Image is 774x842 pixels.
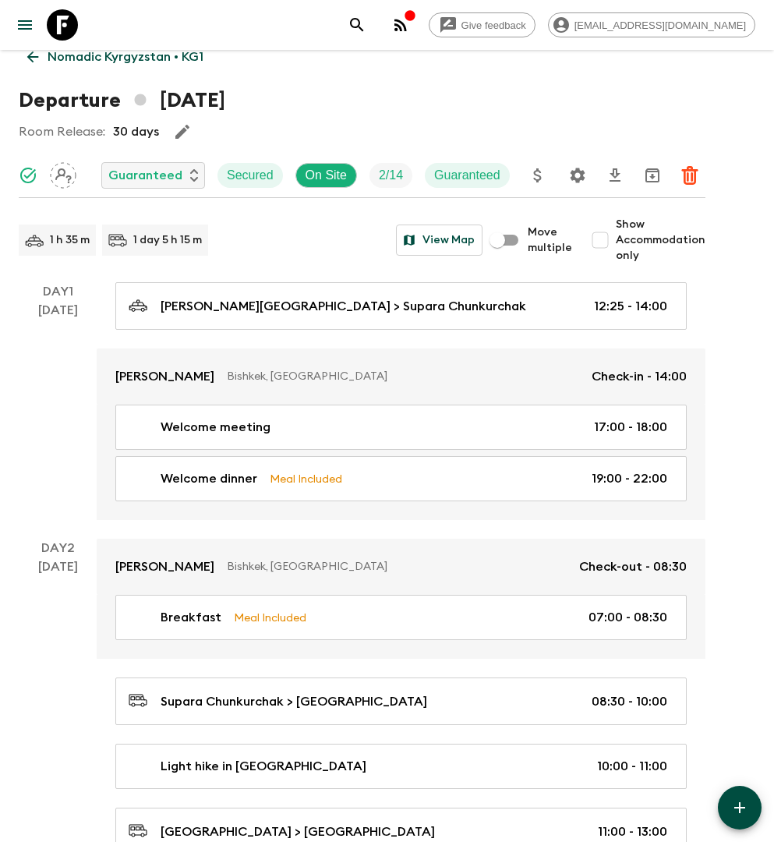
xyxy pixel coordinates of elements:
[115,557,214,576] p: [PERSON_NAME]
[48,48,203,66] p: Nomadic Kyrgyzstan • KG1
[579,557,687,576] p: Check-out - 08:30
[295,163,357,188] div: On Site
[270,470,342,487] p: Meal Included
[616,217,705,264] span: Show Accommodation only
[115,744,687,789] a: Light hike in [GEOGRAPHIC_DATA]10:00 - 11:00
[19,282,97,301] p: Day 1
[161,823,435,841] p: [GEOGRAPHIC_DATA] > [GEOGRAPHIC_DATA]
[161,608,221,627] p: Breakfast
[97,348,705,405] a: [PERSON_NAME]Bishkek, [GEOGRAPHIC_DATA]Check-in - 14:00
[115,456,687,501] a: Welcome dinnerMeal Included19:00 - 22:00
[19,166,37,185] svg: Synced Successfully
[369,163,412,188] div: Trip Fill
[19,539,97,557] p: Day 2
[161,757,366,776] p: Light hike in [GEOGRAPHIC_DATA]
[19,122,105,141] p: Room Release:
[161,692,427,711] p: Supara Chunkurchak > [GEOGRAPHIC_DATA]
[113,122,159,141] p: 30 days
[115,677,687,725] a: Supara Chunkurchak > [GEOGRAPHIC_DATA]08:30 - 10:00
[594,418,667,437] p: 17:00 - 18:00
[592,367,687,386] p: Check-in - 14:00
[217,163,283,188] div: Secured
[9,9,41,41] button: menu
[594,297,667,316] p: 12:25 - 14:00
[50,167,76,179] span: Assign pack leader
[115,367,214,386] p: [PERSON_NAME]
[396,225,482,256] button: View Map
[453,19,535,31] span: Give feedback
[598,823,667,841] p: 11:00 - 13:00
[115,282,687,330] a: [PERSON_NAME][GEOGRAPHIC_DATA] > Supara Chunkurchak12:25 - 14:00
[97,539,705,595] a: [PERSON_NAME]Bishkek, [GEOGRAPHIC_DATA]Check-out - 08:30
[50,232,90,248] p: 1 h 35 m
[566,19,755,31] span: [EMAIL_ADDRESS][DOMAIN_NAME]
[38,301,78,520] div: [DATE]
[522,160,553,191] button: Update Price, Early Bird Discount and Costs
[674,160,705,191] button: Delete
[161,418,270,437] p: Welcome meeting
[115,595,687,640] a: BreakfastMeal Included07:00 - 08:30
[528,225,572,256] span: Move multiple
[434,166,500,185] p: Guaranteed
[133,232,202,248] p: 1 day 5 h 15 m
[548,12,755,37] div: [EMAIL_ADDRESS][DOMAIN_NAME]
[227,559,567,575] p: Bishkek, [GEOGRAPHIC_DATA]
[599,160,631,191] button: Download CSV
[588,608,667,627] p: 07:00 - 08:30
[227,369,579,384] p: Bishkek, [GEOGRAPHIC_DATA]
[108,166,182,185] p: Guaranteed
[306,166,347,185] p: On Site
[19,41,212,73] a: Nomadic Kyrgyzstan • KG1
[592,469,667,488] p: 19:00 - 22:00
[234,609,306,626] p: Meal Included
[562,160,593,191] button: Settings
[19,85,225,116] h1: Departure [DATE]
[161,469,257,488] p: Welcome dinner
[115,405,687,450] a: Welcome meeting17:00 - 18:00
[379,166,403,185] p: 2 / 14
[227,166,274,185] p: Secured
[597,757,667,776] p: 10:00 - 11:00
[161,297,526,316] p: [PERSON_NAME][GEOGRAPHIC_DATA] > Supara Chunkurchak
[341,9,373,41] button: search adventures
[429,12,535,37] a: Give feedback
[592,692,667,711] p: 08:30 - 10:00
[637,160,668,191] button: Archive (Completed, Cancelled or Unsynced Departures only)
